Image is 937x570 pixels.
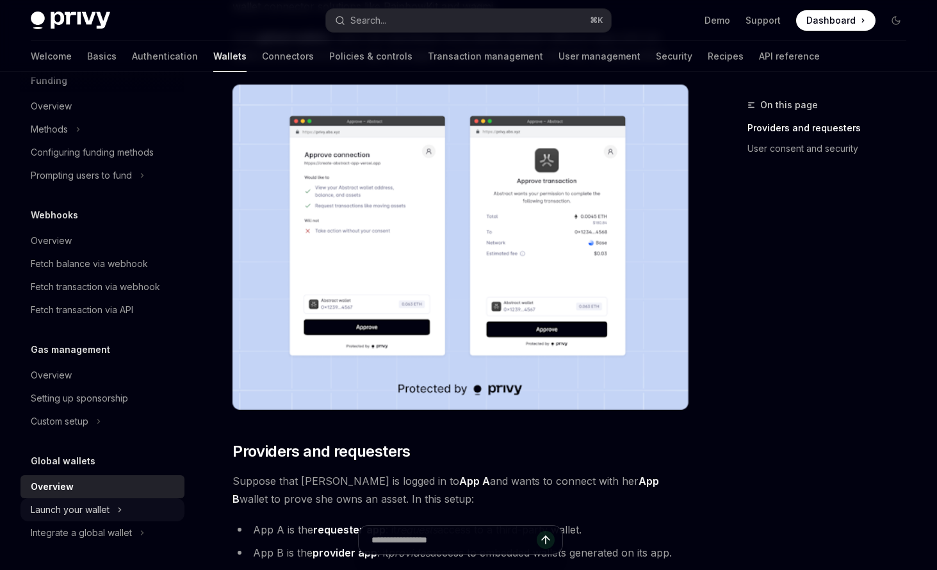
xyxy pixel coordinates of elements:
a: Overview [20,229,184,252]
strong: App A [459,475,490,487]
div: Setting up sponsorship [31,391,128,406]
h5: Webhooks [31,208,78,223]
a: Demo [705,14,730,27]
div: Overview [31,99,72,114]
span: Dashboard [806,14,856,27]
button: Send message [537,531,555,549]
div: Search... [350,13,386,28]
img: images/Crossapp.png [232,85,688,411]
a: Dashboard [796,10,876,31]
span: ⌘ K [590,15,603,26]
div: Fetch balance via webhook [31,256,148,272]
a: Basics [87,41,117,72]
a: Support [746,14,781,27]
a: Policies & controls [329,41,412,72]
a: Configuring funding methods [20,141,184,164]
a: Connectors [262,41,314,72]
button: Toggle dark mode [886,10,906,31]
div: Overview [31,233,72,248]
a: User consent and security [747,138,917,159]
div: Launch your wallet [31,502,110,517]
div: Overview [31,479,74,494]
a: API reference [759,41,820,72]
a: Wallets [213,41,247,72]
div: Integrate a global wallet [31,525,132,541]
a: Setting up sponsorship [20,387,184,410]
strong: App B [232,475,659,505]
a: Overview [20,95,184,118]
a: User management [558,41,640,72]
span: Suppose that [PERSON_NAME] is logged in to and wants to connect with her wallet to prove she owns... [232,472,688,508]
div: Custom setup [31,414,88,429]
a: Overview [20,364,184,387]
div: Prompting users to fund [31,168,132,183]
span: On this page [760,97,818,113]
a: Fetch transaction via API [20,298,184,322]
a: Transaction management [428,41,543,72]
div: Methods [31,122,68,137]
h5: Gas management [31,342,110,357]
img: dark logo [31,12,110,29]
button: Search...⌘K [326,9,611,32]
a: Welcome [31,41,72,72]
div: Fetch transaction via API [31,302,133,318]
a: Security [656,41,692,72]
a: Recipes [708,41,744,72]
span: Providers and requesters [232,441,411,462]
a: Providers and requesters [747,118,917,138]
h5: Global wallets [31,453,95,469]
a: Authentication [132,41,198,72]
a: Fetch balance via webhook [20,252,184,275]
a: Fetch transaction via webhook [20,275,184,298]
div: Fetch transaction via webhook [31,279,160,295]
a: Overview [20,475,184,498]
li: App A is the : it access to a third-party wallet. [232,521,688,539]
div: Overview [31,368,72,383]
div: Configuring funding methods [31,145,154,160]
